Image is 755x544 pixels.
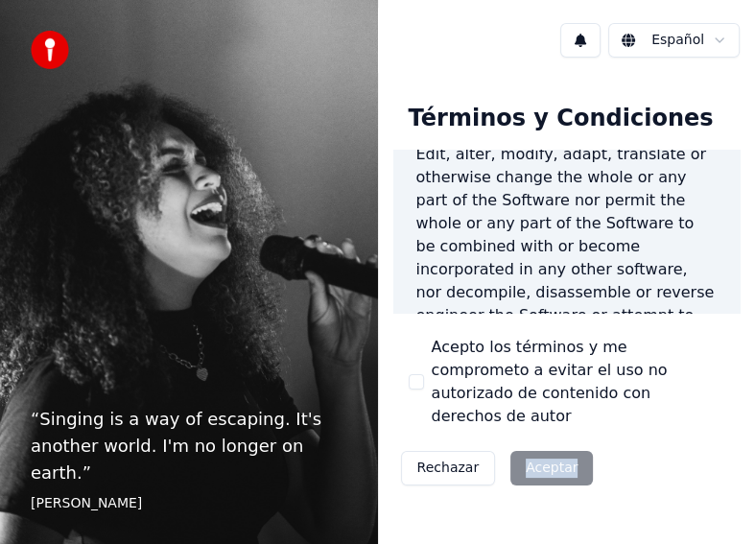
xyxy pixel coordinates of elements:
label: Acepto los términos y me comprometo a evitar el uso no autorizado de contenido con derechos de autor [432,336,725,428]
li: Edit, alter, modify, adapt, translate or otherwise change the whole or any part of the Software n... [416,143,718,350]
img: youka [31,31,69,69]
div: Términos y Condiciones [393,88,729,150]
button: Rechazar [401,451,496,485]
p: “ Singing is a way of escaping. It's another world. I'm no longer on earth. ” [31,406,347,486]
footer: [PERSON_NAME] [31,494,347,513]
